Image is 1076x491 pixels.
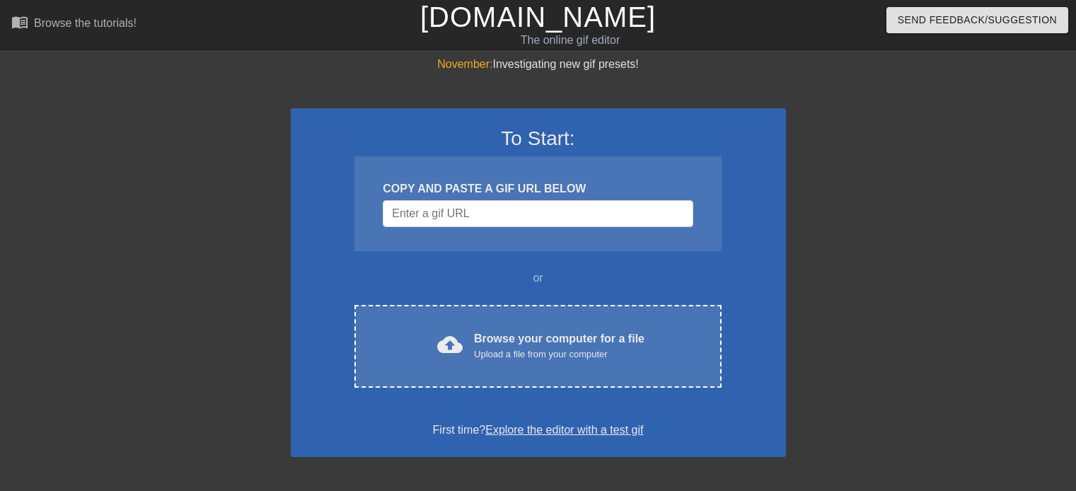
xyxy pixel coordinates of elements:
[383,200,693,227] input: Username
[11,13,28,30] span: menu_book
[485,424,643,436] a: Explore the editor with a test gif
[328,270,749,287] div: or
[474,330,644,362] div: Browse your computer for a file
[309,127,768,151] h3: To Start:
[437,58,492,70] span: November:
[309,422,768,439] div: First time?
[34,17,137,29] div: Browse the tutorials!
[11,13,137,35] a: Browse the tutorials!
[291,56,786,73] div: Investigating new gif presets!
[898,11,1057,29] span: Send Feedback/Suggestion
[420,1,656,33] a: [DOMAIN_NAME]
[383,180,693,197] div: COPY AND PASTE A GIF URL BELOW
[474,347,644,362] div: Upload a file from your computer
[437,332,463,357] span: cloud_upload
[886,7,1068,33] button: Send Feedback/Suggestion
[366,32,775,49] div: The online gif editor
